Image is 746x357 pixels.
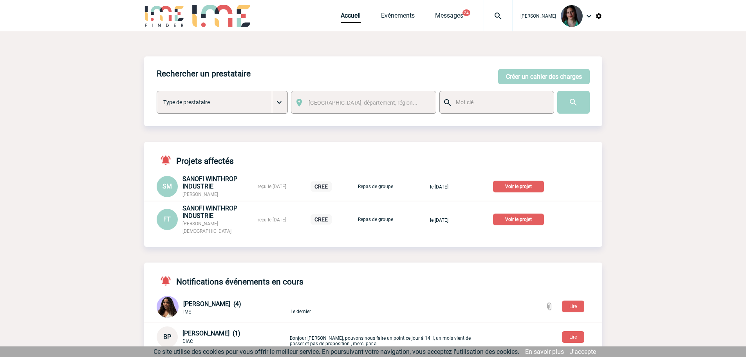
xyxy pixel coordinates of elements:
[493,214,544,225] p: Voir le projet
[430,217,448,223] span: le [DATE]
[435,12,463,23] a: Messages
[157,154,234,166] h4: Projets affectés
[309,100,417,106] span: [GEOGRAPHIC_DATA], département, région...
[462,9,470,16] button: 24
[311,181,332,192] p: CREE
[430,184,448,190] span: le [DATE]
[258,217,286,223] span: reçu le [DATE]
[163,183,172,190] span: SM
[556,302,591,310] a: Lire
[570,348,596,355] a: J'accepte
[182,192,218,197] span: [PERSON_NAME]
[160,275,176,286] img: notifications-active-24-px-r.png
[520,13,556,19] span: [PERSON_NAME]
[182,339,193,344] span: DIAC
[557,91,590,114] input: Submit
[160,154,176,166] img: notifications-active-24-px-r.png
[556,333,591,340] a: Lire
[182,175,237,190] span: SANOFI WINTHROP INDUSTRIE
[157,69,251,78] h4: Rechercher un prestataire
[311,214,332,225] p: CREE
[493,215,547,223] a: Voir le projet
[356,184,395,189] p: Repas de groupe
[183,309,191,315] span: IME
[258,184,286,189] span: reçu le [DATE]
[154,348,519,355] span: Ce site utilise des cookies pour vous offrir le meilleur service. En poursuivant votre navigation...
[493,182,547,190] a: Voir le projet
[157,333,474,340] a: BP [PERSON_NAME] (1) DIAC Bonjour [PERSON_NAME], pouvons nous faire un point ce jour à 14H, un mo...
[561,5,583,27] img: 131235-0.jpeg
[183,300,241,308] span: [PERSON_NAME] (4)
[157,275,303,286] h4: Notifications événements en cours
[182,205,237,219] span: SANOFI WINTHROP INDUSTRIE
[381,12,415,23] a: Evénements
[341,12,361,23] a: Accueil
[163,216,171,223] span: FT
[157,326,288,348] div: Conversation privée : Client - Agence
[144,5,185,27] img: IME-Finder
[356,217,395,222] p: Repas de groupe
[157,296,289,319] div: Conversation privée : Client - Agence
[157,296,179,318] img: 131234-0.jpg
[562,301,584,312] button: Lire
[454,97,547,107] input: Mot clé
[290,328,474,346] p: Bonjour [PERSON_NAME], pouvons nous faire un point ce jour à 14H, un mois vient de passer et pas ...
[182,330,240,337] span: [PERSON_NAME] (1)
[525,348,564,355] a: En savoir plus
[182,221,231,234] span: [PERSON_NAME] [DEMOGRAPHIC_DATA]
[163,333,171,341] span: BP
[493,181,544,192] p: Voir le projet
[157,303,475,311] a: [PERSON_NAME] (4) IME Le dernier
[562,331,584,343] button: Lire
[291,301,475,314] p: Le dernier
